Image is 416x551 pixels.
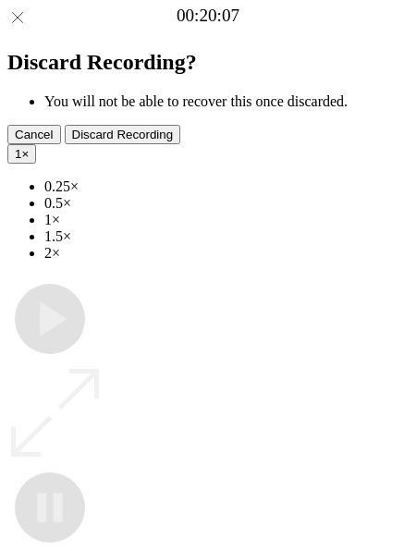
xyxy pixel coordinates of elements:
[44,178,409,195] li: 0.25×
[7,50,409,75] h2: Discard Recording?
[65,125,181,144] button: Discard Recording
[44,245,409,262] li: 2×
[7,144,36,164] button: 1×
[44,228,409,245] li: 1.5×
[15,147,21,161] span: 1
[44,212,409,228] li: 1×
[44,195,409,212] li: 0.5×
[44,93,409,110] li: You will not be able to recover this once discarded.
[177,6,239,26] a: 00:20:07
[7,125,61,144] button: Cancel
